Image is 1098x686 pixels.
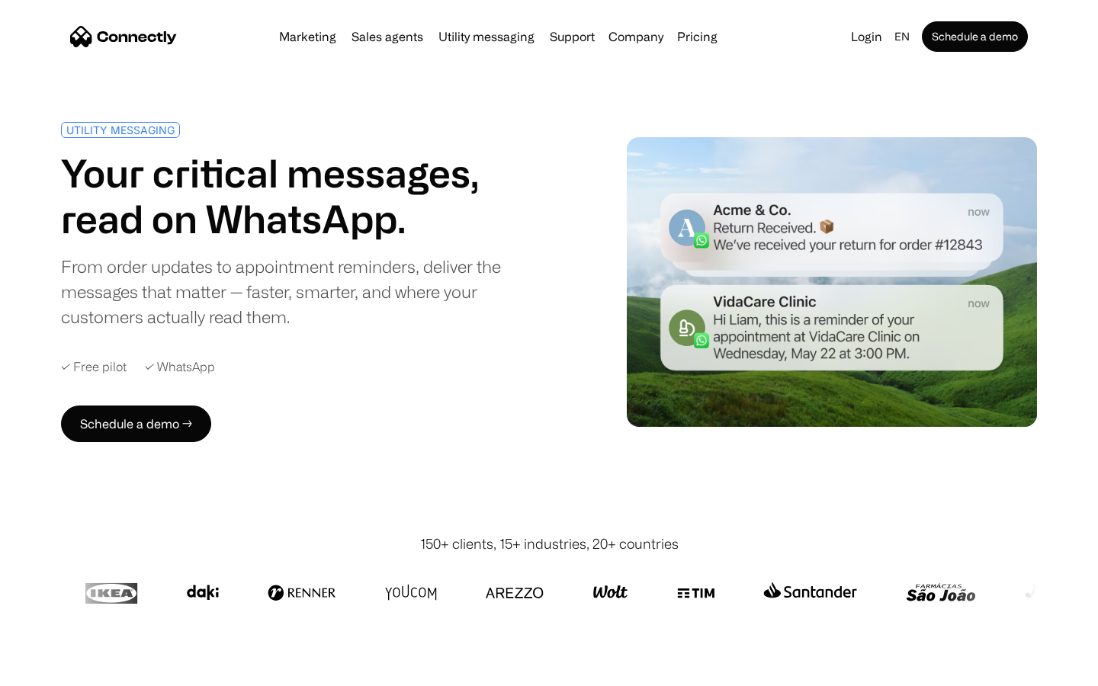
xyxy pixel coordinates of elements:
a: Support [544,30,601,43]
a: Utility messaging [432,30,541,43]
div: en [894,26,910,47]
a: Sales agents [345,30,429,43]
div: Company [608,26,663,47]
h1: Your critical messages, read on WhatsApp. [61,150,543,242]
div: UTILITY MESSAGING [66,124,175,136]
div: 150+ clients, 15+ industries, 20+ countries [420,534,679,554]
ul: Language list [30,659,91,681]
a: Pricing [671,30,724,43]
aside: Language selected: English [15,658,91,681]
a: Schedule a demo [922,21,1028,52]
a: Marketing [273,30,342,43]
a: Login [845,26,888,47]
div: ✓ Free pilot [61,360,127,374]
div: From order updates to appointment reminders, deliver the messages that matter — faster, smarter, ... [61,254,543,329]
a: Schedule a demo → [61,406,211,442]
div: ✓ WhatsApp [145,360,215,374]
